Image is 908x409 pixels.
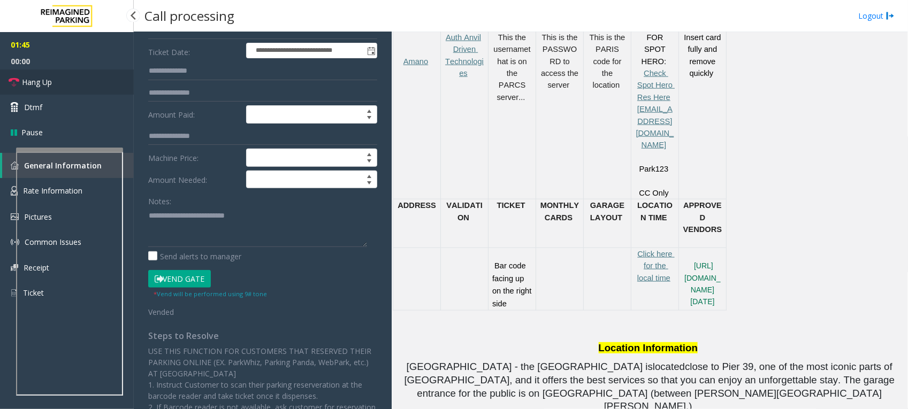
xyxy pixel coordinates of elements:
[403,57,428,66] a: Amano
[639,165,669,173] span: Park123
[2,153,134,178] a: General Information
[362,149,377,158] span: Increase value
[362,180,377,188] span: Decrease value
[493,33,528,53] span: This the username
[146,149,243,167] label: Machine Price:
[148,270,211,288] button: Vend Gate
[492,261,533,307] span: Bar code facing up on the right side
[146,105,243,124] label: Amount Paid:
[637,69,675,102] a: Check Spot Hero Res Here
[684,261,721,306] a: [URL][DOMAIN_NAME][DATE]
[11,186,18,196] img: 'icon'
[684,33,723,78] span: Insert card fully and remove quickly
[541,33,581,90] span: This is the PASSWORD to access the server
[11,213,19,220] img: 'icon'
[148,251,241,262] label: Send alerts to manager
[590,33,628,90] span: This is the PARIS code for the location
[858,10,895,21] a: Logout
[407,361,653,372] span: [GEOGRAPHIC_DATA] - the [GEOGRAPHIC_DATA] is
[146,171,243,189] label: Amount Needed:
[148,307,174,317] span: Vended
[362,158,377,166] span: Decrease value
[148,331,377,341] h4: Steps to Resolve
[599,342,698,353] span: Location Information
[398,201,436,210] span: ADDRESS
[146,43,243,59] label: Ticket Date:
[446,33,481,42] a: Auth Anvil
[22,76,52,88] span: Hang Up
[365,43,377,58] span: Toggle popup
[497,45,530,102] span: that is on the PARCS server...
[362,171,377,180] span: Increase value
[362,106,377,114] span: Increase value
[590,201,627,221] span: GARAGE LAYOUT
[636,105,674,149] a: [EMAIL_ADDRESS][DOMAIN_NAME]
[637,250,675,282] a: Click here for the local time
[639,189,668,197] span: CC Only
[497,201,525,210] span: TICKET
[362,114,377,123] span: Decrease value
[24,102,42,113] span: Dtmf
[446,201,483,221] span: VALIDATION
[637,201,673,221] span: LOCATION TIME
[642,33,668,66] span: FOR SPOT HERO:
[139,3,240,29] h3: Call processing
[11,161,19,169] img: 'icon'
[154,290,267,298] small: Vend will be performed using 9# tone
[11,288,18,298] img: 'icon'
[11,238,19,246] img: 'icon'
[11,264,18,271] img: 'icon'
[540,201,582,221] span: MONTHLY CARDS
[886,10,895,21] img: logout
[653,361,685,372] span: located
[445,45,484,78] a: Driven Technologies
[21,127,43,138] span: Pause
[148,192,171,207] label: Notes:
[683,201,722,234] span: APPROVED VENDORS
